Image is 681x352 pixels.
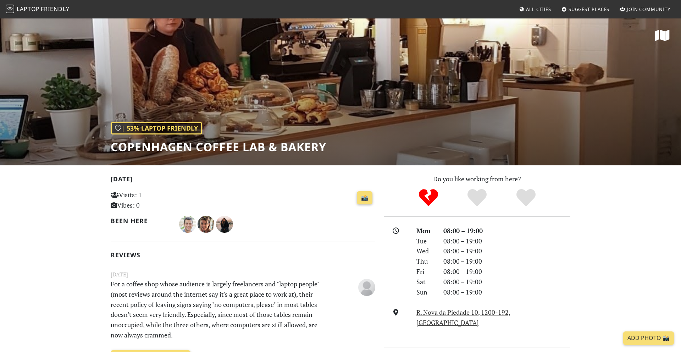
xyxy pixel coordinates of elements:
a: LaptopFriendly LaptopFriendly [6,3,70,16]
div: Thu [412,256,439,266]
span: Raz Harush [179,219,198,228]
div: No [404,188,453,208]
p: Do you like working from here? [384,174,570,184]
p: Visits: 1 Vibes: 0 [111,190,193,210]
div: Fri [412,266,439,277]
span: Laptop [17,5,40,13]
h2: [DATE] [111,175,375,186]
img: blank-535327c66bd565773addf3077783bbfce4b00ec00e9fd257753287c682c7fa38.png [358,279,375,296]
div: | 53% Laptop Friendly [111,122,202,134]
p: For a coffee shop whose audience is largely freelancers and "laptop people" (most reviews around ... [106,279,334,340]
div: 08:00 – 19:00 [439,226,575,236]
a: Add Photo 📸 [623,331,674,345]
a: Suggest Places [559,3,613,16]
div: 08:00 – 19:00 [439,256,575,266]
span: Join Community [627,6,670,12]
div: Wed [412,246,439,256]
div: Sun [412,287,439,297]
a: All Cities [516,3,554,16]
span: Anonymous [358,282,375,291]
img: 1637-leti.jpg [198,216,215,233]
a: R. Nova da Piedade 10, 1200-192, [GEOGRAPHIC_DATA] [416,308,510,327]
img: 1383-leticia.jpg [216,216,233,233]
h1: Copenhagen Coffee Lab & Bakery [111,140,326,154]
span: Suggest Places [569,6,610,12]
a: Join Community [617,3,673,16]
small: [DATE] [106,270,380,279]
img: 2833-raz.jpg [179,216,196,233]
div: 08:00 – 19:00 [439,277,575,287]
h2: Reviews [111,251,375,259]
div: 08:00 – 19:00 [439,287,575,297]
img: LaptopFriendly [6,5,14,13]
span: Leti Ramalho [198,219,216,228]
span: All Cities [526,6,551,12]
div: Mon [412,226,439,236]
span: Letícia Ramalho [216,219,233,228]
div: Tue [412,236,439,246]
div: Yes [453,188,502,208]
div: Sat [412,277,439,287]
div: 08:00 – 19:00 [439,236,575,246]
div: Definitely! [502,188,550,208]
span: Friendly [41,5,69,13]
div: 08:00 – 19:00 [439,266,575,277]
h2: Been here [111,217,171,225]
div: 08:00 – 19:00 [439,246,575,256]
a: 📸 [357,191,372,205]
